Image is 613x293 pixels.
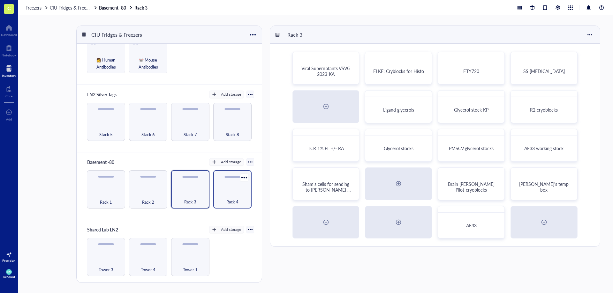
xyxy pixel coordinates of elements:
[141,266,155,273] span: Tower 4
[2,63,16,77] a: Inventory
[2,43,16,57] a: Notebook
[6,117,12,121] div: Add
[84,225,123,234] div: Shared Lab LN2
[530,106,558,113] span: R2 cryoblocks
[454,106,488,113] span: Glycerol stock KP
[221,159,241,165] div: Add storage
[5,94,12,98] div: Core
[141,131,155,138] span: Stack 6
[90,56,122,70] span: 👩 Human Antibodies
[466,222,477,229] span: AF33
[2,53,16,57] div: Notebook
[463,68,479,74] span: FTY720
[226,198,238,205] span: Rack 4
[1,23,17,37] a: Dashboard
[449,145,494,151] span: PMSCV glycerol stocks
[2,259,16,262] div: Free plan
[99,5,149,11] a: Basement -80Rack 3
[524,145,564,151] span: AF33 working stock
[100,199,112,206] span: Rack 1
[50,4,94,11] span: CIU Fridges & Freezers
[209,226,244,233] button: Add storage
[301,65,351,77] span: Viral Supernatants VSVG 2023 KA
[308,145,344,151] span: TCR 1% FL +/- RA
[50,5,98,11] a: CIU Fridges & Freezers
[26,5,49,11] a: Freezers
[84,90,123,99] div: LN2 Silver Tags
[3,275,15,279] div: Account
[99,266,113,273] span: Tower 3
[209,91,244,98] button: Add storage
[383,106,414,113] span: Ligand glycerols
[284,29,323,40] div: Rack 3
[2,74,16,77] div: Inventory
[132,56,164,70] span: 🐭 Mouse Antibodies
[448,181,496,193] span: Brain [PERSON_NAME] Pilot cryoblocks
[99,131,113,138] span: Stack 5
[88,29,145,40] div: CIU Fridges & Freezers
[523,68,565,74] span: SS [MEDICAL_DATA]
[7,4,11,12] span: C
[373,68,424,74] span: ELKE: Cryblocks for Histo
[384,145,413,151] span: Glycerol stocks
[221,227,241,232] div: Add storage
[183,266,198,273] span: Tower 1
[5,84,12,98] a: Core
[142,199,154,206] span: Rack 2
[7,271,11,273] span: HN
[519,181,570,193] span: [PERSON_NAME]'s temp box
[184,198,196,205] span: Rack 3
[209,158,244,166] button: Add storage
[226,131,239,138] span: Stack 8
[1,33,17,37] div: Dashboard
[84,157,123,166] div: Basement -80
[26,4,42,11] span: Freezers
[221,92,241,97] div: Add storage
[184,131,197,138] span: Stack 7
